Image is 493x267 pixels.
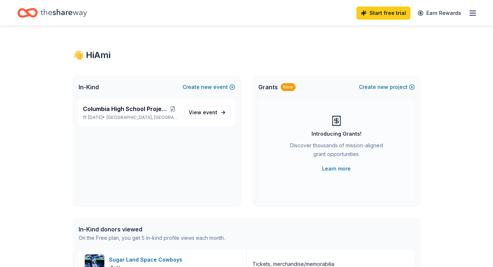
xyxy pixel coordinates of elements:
a: Earn Rewards [413,7,465,20]
div: Introducing Grants! [312,130,362,138]
div: New [281,83,296,91]
span: Grants [258,83,278,91]
div: In-Kind donors viewed [79,225,225,234]
span: event [203,109,217,115]
a: Home [17,4,87,21]
div: 👋 Hi Ami [73,49,421,61]
span: View [189,108,217,117]
button: Createnewevent [183,83,235,91]
div: Discover thousands of mission-aligned grant opportunities. [287,141,386,161]
a: Start free trial [356,7,410,20]
div: On the Free plan, you get 5 in-kind profile views each month. [79,234,225,242]
span: new [201,83,212,91]
span: In-Kind [79,83,99,91]
a: Learn more [322,164,351,173]
span: Columbia High School Project Graduation [83,104,168,113]
span: [GEOGRAPHIC_DATA], [GEOGRAPHIC_DATA] [106,115,178,120]
div: Sugar Land Space Cowboys [109,255,185,264]
button: Createnewproject [359,83,415,91]
span: new [377,83,388,91]
p: [DATE] • [83,115,178,120]
a: View event [184,106,231,119]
